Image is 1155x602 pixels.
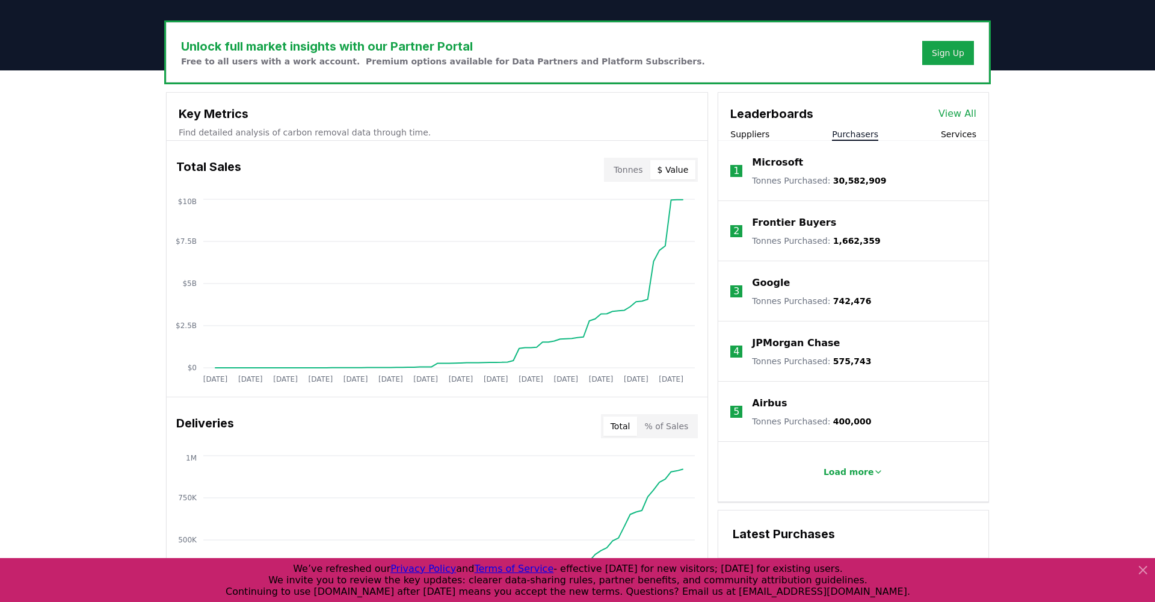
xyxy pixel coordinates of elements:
[178,197,197,206] tspan: $10B
[824,466,874,478] p: Load more
[833,176,887,185] span: 30,582,909
[833,417,872,426] span: 400,000
[814,460,893,484] button: Load more
[832,128,878,140] button: Purchasers
[553,375,578,383] tspan: [DATE]
[733,344,739,359] p: 4
[733,284,739,299] p: 3
[378,375,403,383] tspan: [DATE]
[176,321,197,330] tspan: $2.5B
[922,41,974,65] button: Sign Up
[273,375,298,383] tspan: [DATE]
[188,364,197,372] tspan: $0
[730,128,769,140] button: Suppliers
[449,375,473,383] tspan: [DATE]
[938,107,976,121] a: View All
[238,375,263,383] tspan: [DATE]
[752,355,871,367] p: Tonnes Purchased :
[181,55,705,67] p: Free to all users with a work account. Premium options available for Data Partners and Platform S...
[752,235,880,247] p: Tonnes Purchased :
[833,356,872,366] span: 575,743
[179,126,695,138] p: Find detailed analysis of carbon removal data through time.
[603,417,638,436] button: Total
[589,375,614,383] tspan: [DATE]
[343,375,368,383] tspan: [DATE]
[752,216,836,230] a: Frontier Buyers
[176,237,197,246] tspan: $7.5B
[659,375,683,383] tspan: [DATE]
[932,47,964,59] a: Sign Up
[752,276,790,290] a: Google
[182,279,197,288] tspan: $5B
[941,128,976,140] button: Services
[606,160,650,179] button: Tonnes
[309,375,333,383] tspan: [DATE]
[752,155,803,170] a: Microsoft
[752,295,871,307] p: Tonnes Purchased :
[752,415,871,427] p: Tonnes Purchased :
[203,375,228,383] tspan: [DATE]
[179,105,695,123] h3: Key Metrics
[733,164,739,178] p: 1
[624,375,648,383] tspan: [DATE]
[730,105,813,123] h3: Leaderboards
[733,224,739,238] p: 2
[484,375,508,383] tspan: [DATE]
[181,37,705,55] h3: Unlock full market insights with our Partner Portal
[752,396,787,411] a: Airbus
[833,296,872,306] span: 742,476
[186,454,197,462] tspan: 1M
[413,375,438,383] tspan: [DATE]
[519,375,543,383] tspan: [DATE]
[176,158,241,182] h3: Total Sales
[176,414,234,438] h3: Deliveries
[733,525,974,543] h3: Latest Purchases
[178,536,197,544] tspan: 500K
[178,494,197,502] tspan: 750K
[833,236,881,246] span: 1,662,359
[637,417,695,436] button: % of Sales
[752,175,886,187] p: Tonnes Purchased :
[752,336,840,350] a: JPMorgan Chase
[733,405,739,419] p: 5
[650,160,696,179] button: $ Value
